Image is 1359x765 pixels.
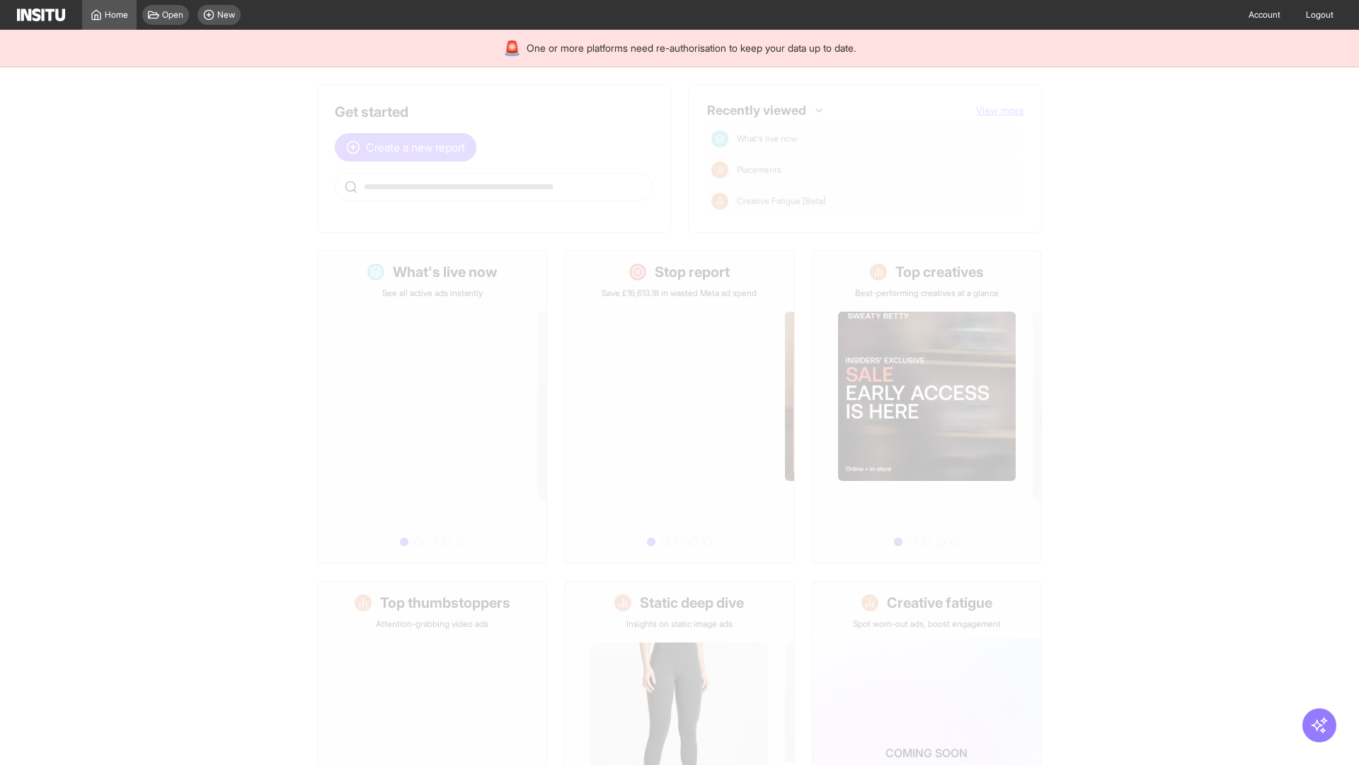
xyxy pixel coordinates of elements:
span: One or more platforms need re-authorisation to keep your data up to date. [527,41,856,55]
img: Logo [17,8,65,21]
div: 🚨 [503,38,521,58]
span: Home [105,9,128,21]
span: Open [162,9,183,21]
span: New [217,9,235,21]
